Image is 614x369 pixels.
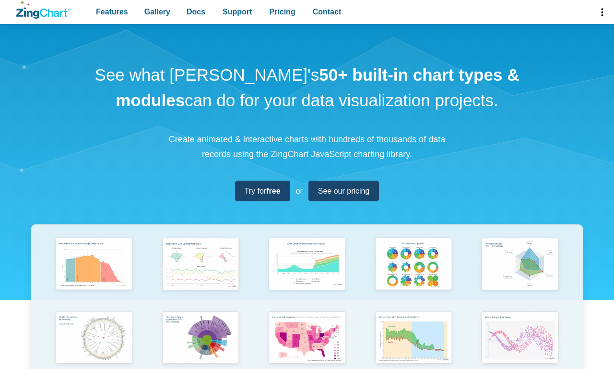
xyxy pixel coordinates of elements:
[318,184,370,197] span: See our pricing
[16,1,71,19] a: ZingChart Logo. Click to return to the homepage
[313,5,342,18] span: Contact
[264,234,350,295] img: Area Chart (Displays Nodes on Hover)
[147,234,254,308] a: Responsive Live Update Dashboard
[371,234,456,295] img: Pie Transform Options
[51,234,137,295] img: Population Distribution by Age Group in 2052
[477,308,563,369] img: Points Along a Sine Wave
[116,65,519,110] strong: 50+ built-in chart types & modules
[245,184,281,197] span: Try for
[163,132,451,161] p: Create animated & interactive charts with hundreds of thousands of data records using the ZingCha...
[296,184,303,197] span: or
[158,308,243,369] img: Sun Burst Plugin Example ft. File System Data
[371,308,456,369] img: Range Chart with Rultes & Scale Markers
[223,5,252,18] span: Support
[269,5,295,18] span: Pricing
[187,5,205,18] span: Docs
[266,187,280,195] strong: free
[144,5,170,18] span: Gallery
[91,62,523,113] h1: See what [PERSON_NAME]'s can do for your data visualization projects.
[96,5,128,18] span: Features
[158,234,243,295] img: Responsive Live Update Dashboard
[235,181,290,201] a: Try forfree
[308,181,379,201] a: See our pricing
[467,234,573,308] a: Animated Radar Chart ft. Pet Data
[264,308,350,369] img: Election Predictions Map
[477,234,563,295] img: Animated Radar Chart ft. Pet Data
[254,234,360,308] a: Area Chart (Displays Nodes on Hover)
[41,234,147,308] a: Population Distribution by Age Group in 2052
[51,308,137,369] img: World Population by Country
[360,234,467,308] a: Pie Transform Options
